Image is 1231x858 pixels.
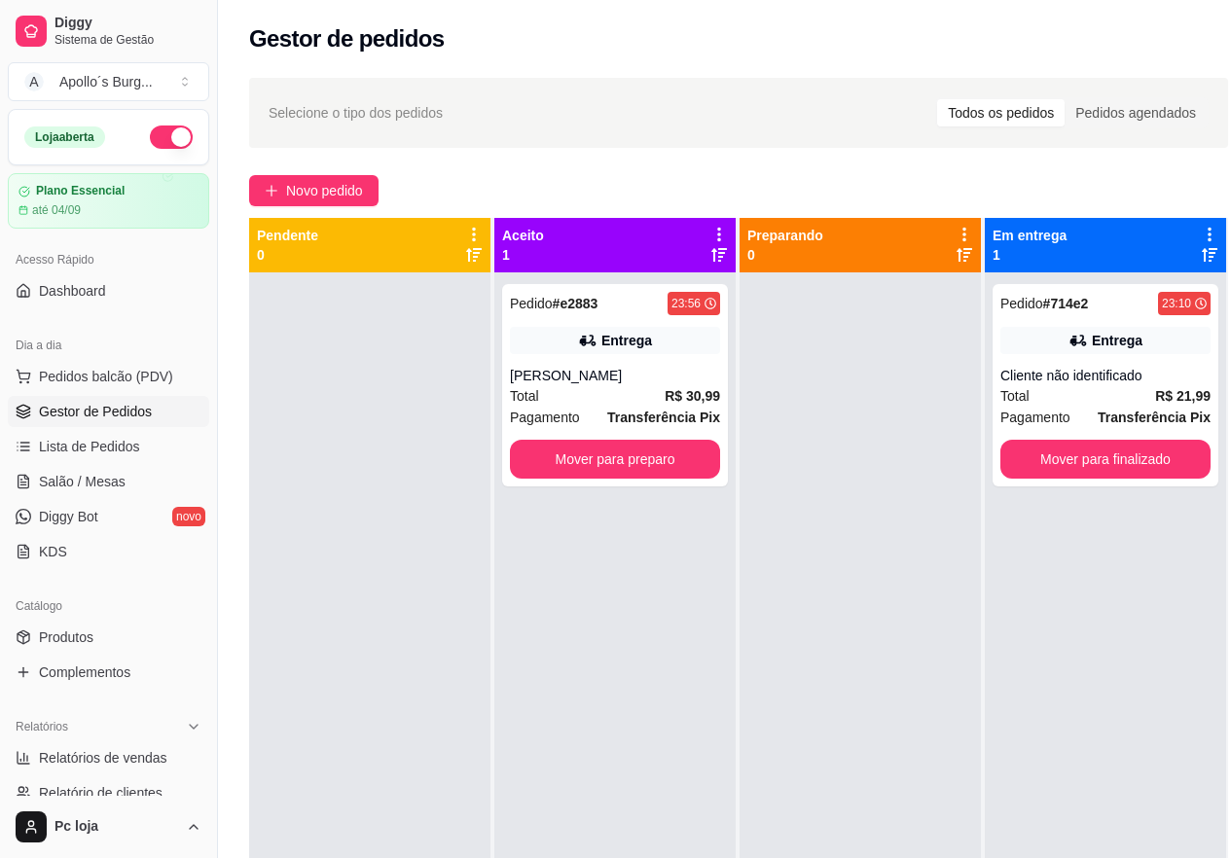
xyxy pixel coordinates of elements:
article: Plano Essencial [36,184,125,198]
span: Sistema de Gestão [54,32,201,48]
p: Pendente [257,226,318,245]
a: Produtos [8,622,209,653]
p: Em entrega [993,226,1067,245]
strong: Transferência Pix [1098,410,1211,425]
div: Loja aberta [24,126,105,148]
p: Aceito [502,226,544,245]
button: Alterar Status [150,125,193,149]
span: KDS [39,542,67,561]
span: Novo pedido [286,180,363,201]
span: Pagamento [510,407,580,428]
a: DiggySistema de Gestão [8,8,209,54]
p: 1 [502,245,544,265]
strong: Transferência Pix [607,410,720,425]
span: Relatórios [16,719,68,734]
span: Pc loja [54,818,178,836]
a: Relatórios de vendas [8,742,209,773]
span: Complementos [39,662,130,682]
span: Total [1000,385,1030,407]
span: Pedidos balcão (PDV) [39,367,173,386]
a: Relatório de clientes [8,777,209,808]
strong: # e2883 [553,296,598,311]
span: Dashboard [39,281,106,301]
p: Preparando [747,226,823,245]
strong: # 714e2 [1043,296,1089,311]
button: Novo pedido [249,175,379,206]
a: Gestor de Pedidos [8,396,209,427]
a: Plano Essencialaté 04/09 [8,173,209,229]
a: Complementos [8,657,209,688]
h2: Gestor de pedidos [249,23,445,54]
span: Diggy [54,15,201,32]
span: Diggy Bot [39,507,98,526]
button: Pc loja [8,804,209,850]
a: Salão / Mesas [8,466,209,497]
div: Dia a dia [8,330,209,361]
div: Entrega [601,331,652,350]
div: Apollo´s Burg ... [59,72,153,91]
strong: R$ 30,99 [665,388,720,404]
a: KDS [8,536,209,567]
span: Pagamento [1000,407,1070,428]
a: Lista de Pedidos [8,431,209,462]
div: Cliente não identificado [1000,366,1211,385]
p: 0 [257,245,318,265]
div: Pedidos agendados [1065,99,1207,126]
span: Relatórios de vendas [39,748,167,768]
span: Gestor de Pedidos [39,402,152,421]
a: Diggy Botnovo [8,501,209,532]
span: Pedido [510,296,553,311]
div: 23:10 [1162,296,1191,311]
span: Pedido [1000,296,1043,311]
span: Selecione o tipo dos pedidos [269,102,443,124]
span: Produtos [39,627,93,647]
span: plus [265,184,278,197]
span: Salão / Mesas [39,472,126,491]
span: Relatório de clientes [39,783,163,803]
button: Pedidos balcão (PDV) [8,361,209,392]
button: Mover para preparo [510,440,720,479]
p: 1 [993,245,1067,265]
span: Total [510,385,539,407]
div: Todos os pedidos [937,99,1065,126]
p: 0 [747,245,823,265]
span: Lista de Pedidos [39,437,140,456]
span: A [24,72,44,91]
article: até 04/09 [32,202,81,218]
div: Acesso Rápido [8,244,209,275]
button: Select a team [8,62,209,101]
a: Dashboard [8,275,209,306]
button: Mover para finalizado [1000,440,1211,479]
div: Entrega [1092,331,1142,350]
div: 23:56 [671,296,701,311]
strong: R$ 21,99 [1155,388,1211,404]
div: [PERSON_NAME] [510,366,720,385]
div: Catálogo [8,590,209,622]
